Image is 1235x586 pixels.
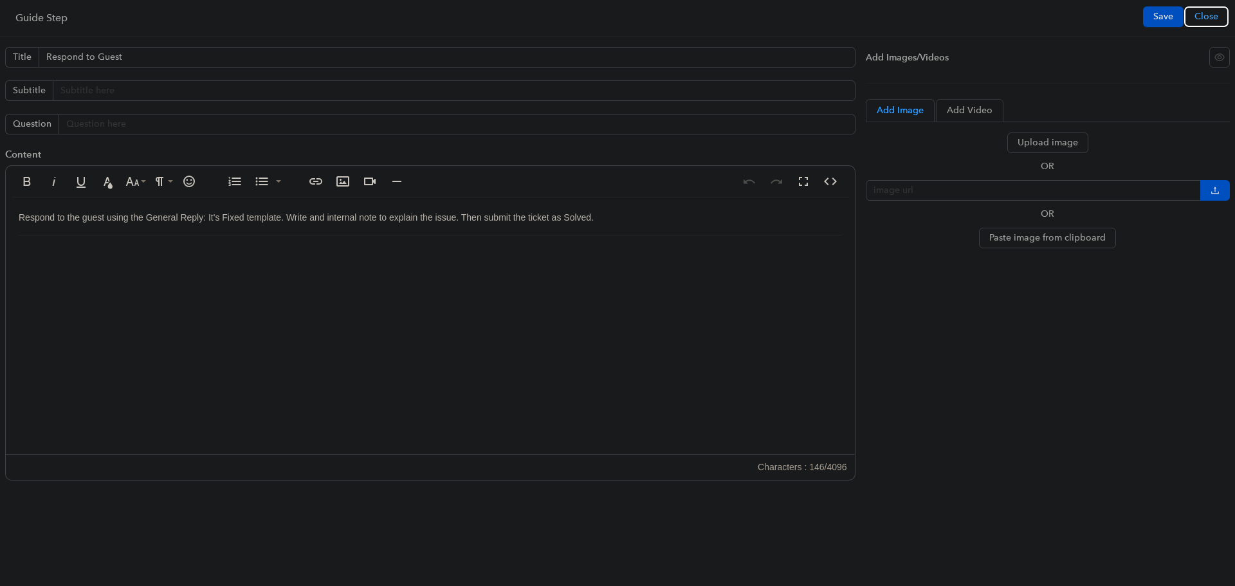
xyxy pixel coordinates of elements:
button: Emoticons [177,169,201,194]
button: Italic (Ctrl+I) [42,169,66,194]
button: Code View [818,169,843,194]
button: upload [1200,180,1230,201]
span: Save [1153,10,1173,24]
button: Paste image from clipboard [979,228,1116,248]
button: Insert Horizontal Line [385,169,409,194]
button: Ordered List [223,169,247,194]
button: Save [1143,6,1184,27]
span: upload [1211,186,1220,195]
button: Insert Video [358,169,382,194]
p: OR [866,207,1230,221]
button: Bold (Ctrl+B) [15,169,39,194]
button: Upload image [1007,133,1088,153]
div: Add Image [877,104,924,118]
button: Undo (Ctrl+Z) [737,169,762,194]
button: Fullscreen [791,169,816,194]
button: Paragraph Format [150,169,174,194]
button: Unordered List [272,169,282,194]
span: Respond to the guest using the General Reply: It's Fixed template. Write and internal note to exp... [19,212,594,223]
p: OR [866,160,1230,174]
strong: Question [13,118,51,129]
input: Question here [59,114,855,134]
span: Characters : 146/4096 [751,455,854,481]
span: Close [1194,10,1218,24]
span: Upload image [1018,136,1078,150]
input: Subtitle here [53,80,855,101]
span: Paste image from clipboard [989,231,1106,245]
button: Insert Link (Ctrl+K) [304,169,328,194]
span: Guide Step [15,12,68,24]
input: image url [866,180,1201,201]
button: Close [1184,6,1229,27]
div: Add Images/Videos [866,51,949,64]
div: Add Video [947,104,993,118]
strong: Subtitle [13,85,46,96]
button: Redo (Ctrl+Shift+Z) [764,169,789,194]
button: Insert Image (Ctrl+P) [331,169,355,194]
button: Underline (Ctrl+U) [69,169,93,194]
strong: Title [13,51,32,62]
input: Title here [39,47,855,68]
button: Font Size [123,169,147,194]
button: Unordered List [250,169,274,194]
button: Text Color [96,169,120,194]
p: Content [5,147,855,162]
